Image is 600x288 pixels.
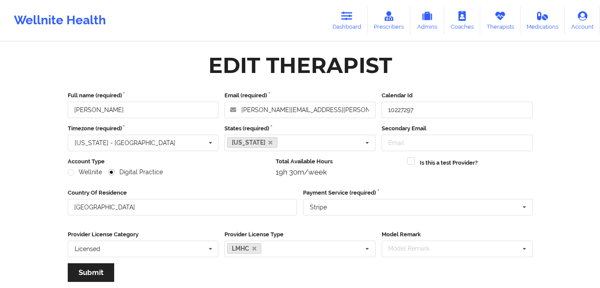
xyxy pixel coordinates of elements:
label: Email (required) [224,91,376,100]
label: Provider License Category [68,230,219,239]
label: Timezone (required) [68,124,219,133]
label: Payment Service (required) [303,189,533,197]
button: Submit [68,263,114,282]
div: [US_STATE] - [GEOGRAPHIC_DATA] [75,140,175,146]
label: Full name (required) [68,91,219,100]
label: States (required) [224,124,376,133]
label: Calendar Id [382,91,533,100]
div: Model Remark [386,244,442,254]
div: 19h 30m/week [276,168,401,176]
label: Is this a test Provider? [420,159,478,167]
label: Secondary Email [382,124,533,133]
label: Digital Practice [108,169,163,176]
div: Edit Therapist [208,52,392,79]
input: Email address [224,102,376,118]
a: Therapists [480,6,521,35]
a: [US_STATE] [227,137,277,148]
a: Prescribers [368,6,411,35]
a: LMHC [227,243,261,254]
input: Email [382,135,533,151]
input: Full name [68,102,219,118]
a: Account [565,6,600,35]
a: Medications [521,6,565,35]
label: Total Available Hours [276,157,401,166]
div: Stripe [310,204,327,210]
label: Account Type [68,157,270,166]
a: Coaches [444,6,480,35]
label: Model Remark [382,230,533,239]
a: Dashboard [326,6,368,35]
label: Country Of Residence [68,189,297,197]
div: Licensed [75,246,100,252]
label: Wellnite [68,169,102,176]
input: Calendar Id [382,102,533,118]
label: Provider License Type [224,230,376,239]
a: Admins [410,6,444,35]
